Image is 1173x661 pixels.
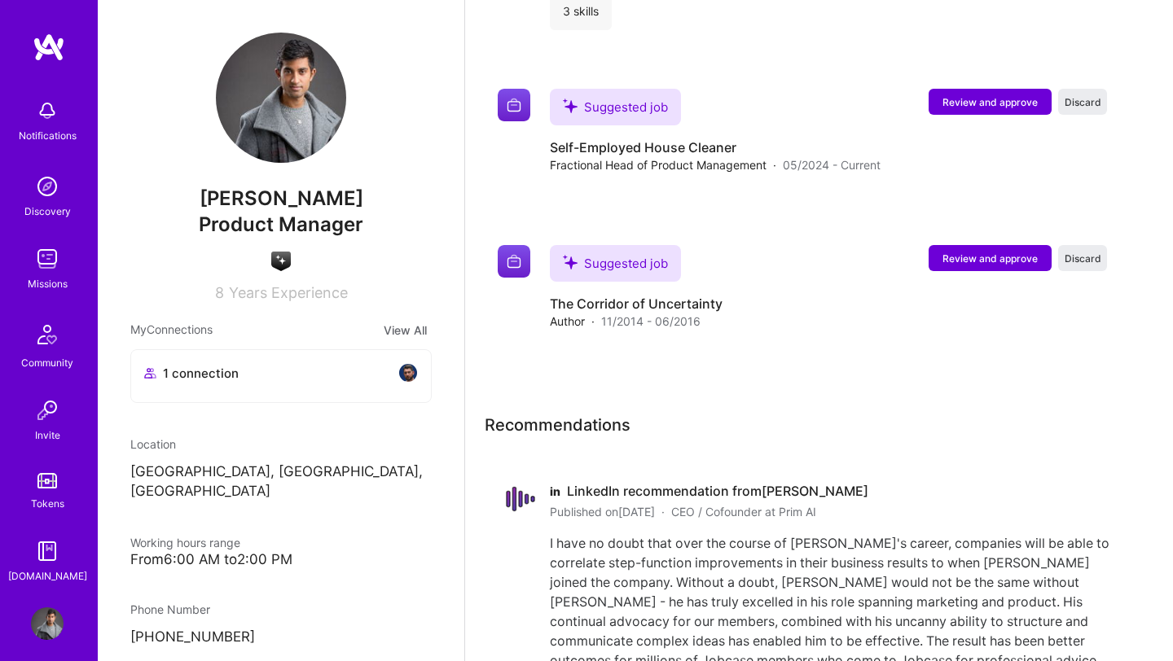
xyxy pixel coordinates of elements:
img: discovery [31,170,64,203]
button: View All [379,321,432,339]
img: tokens [37,473,57,488]
img: bell [31,94,64,127]
div: Invite [35,427,60,444]
img: Prim AI logo [504,483,537,515]
span: My Connections [130,321,213,339]
span: · [773,156,776,173]
div: Location [130,436,432,453]
span: CEO / Cofounder at Prim AI [671,503,816,520]
img: avatar [398,363,418,383]
span: · [591,313,595,330]
img: A.I. guild [271,252,291,271]
h4: Self-Employed House Cleaner [550,138,881,156]
div: Tokens [31,495,64,512]
div: From 6:00 AM to 2:00 PM [130,551,432,568]
span: · [661,503,665,520]
h4: The Corridor of Uncertainty [550,295,723,313]
p: [PHONE_NUMBER] [130,628,432,647]
i: icon SuggestedTeams [563,255,578,269]
span: 11/2014 - 06/2016 [601,313,701,330]
div: Suggested job [550,245,681,282]
img: logo [33,33,65,62]
i: icon Collaborator [144,367,156,379]
span: Review and approve [942,95,1038,109]
span: LinkedIn recommendation from [PERSON_NAME] [567,483,868,500]
img: User Avatar [216,33,346,163]
div: Discovery [24,203,71,220]
img: Invite [31,394,64,427]
button: 1 connectionavatar [130,349,432,403]
span: [PERSON_NAME] [130,186,432,211]
span: Review and approve [942,252,1038,265]
button: Discard [1058,89,1107,115]
span: 8 [215,284,224,301]
span: Fractional Head of Product Management [550,156,767,173]
div: Community [21,354,73,371]
span: in [550,483,560,500]
span: Working hours range [130,536,240,549]
div: Missions [28,275,68,292]
span: Discard [1065,252,1101,265]
div: Suggested job [550,89,681,125]
span: Discard [1065,95,1101,109]
div: [DOMAIN_NAME] [8,567,87,584]
button: Review and approve [929,245,1052,271]
img: Community [28,315,67,354]
span: Recommendations [485,413,630,437]
img: guide book [31,535,64,567]
span: 1 connection [163,365,239,382]
a: User Avatar [27,607,68,640]
img: Company logo [498,245,530,278]
p: [GEOGRAPHIC_DATA], [GEOGRAPHIC_DATA], [GEOGRAPHIC_DATA] [130,462,432,501]
img: User Avatar [31,607,64,640]
i: icon SuggestedTeams [563,98,578,113]
button: Discard [1058,245,1107,271]
span: Phone Number [130,602,210,616]
img: teamwork [31,243,64,275]
span: Author [550,313,585,330]
button: Review and approve [929,89,1052,115]
span: Published on [DATE] [550,503,655,520]
span: Years Experience [229,284,348,301]
span: 05/2024 - Current [783,156,881,173]
img: Company logo [498,89,530,121]
span: Product Manager [199,212,363,236]
div: Notifications [19,127,77,144]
